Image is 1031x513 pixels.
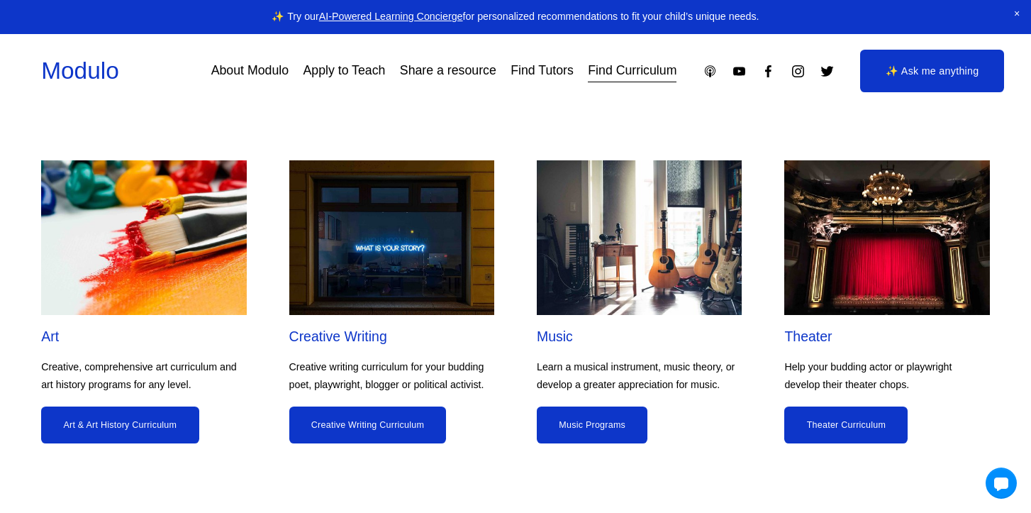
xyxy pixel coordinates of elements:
p: Help your budding actor or playwright develop their theater chops. [784,358,989,395]
h2: Creative Writing [289,328,494,346]
a: YouTube [732,64,747,79]
a: Apply to Teach [303,58,385,83]
a: Twitter [820,64,835,79]
img: Creative Writing Curriculum [289,160,494,315]
h2: Music [537,328,742,346]
p: Creative, comprehensive art curriculum and art history programs for any level. [41,358,246,395]
a: Find Curriculum [588,58,676,83]
img: Theater Curriculum [784,160,989,315]
a: Theater Curriculum [784,407,908,443]
a: ✨ Ask me anything [860,50,1004,92]
a: Facebook [761,64,776,79]
a: Music Programs [537,407,647,443]
h2: Art [41,328,246,346]
h2: Theater [784,328,989,346]
a: Instagram [791,64,806,79]
a: AI-Powered Learning Concierge [319,11,463,22]
p: Learn a musical instrument, music theory, or develop a greater appreciation for music. [537,358,742,395]
a: Creative Writing Curriculum [289,407,447,443]
a: Apple Podcasts [703,64,718,79]
img: Music Curriculum [537,160,742,315]
img: Art Curriculum [41,160,246,315]
a: Art & Art History Curriculum [41,407,199,443]
a: Modulo [41,57,119,84]
a: About Modulo [211,58,289,83]
p: Creative writing curriculum for your budding poet, playwright, blogger or political activist. [289,358,494,395]
a: Find Tutors [511,58,574,83]
a: Share a resource [400,58,496,83]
